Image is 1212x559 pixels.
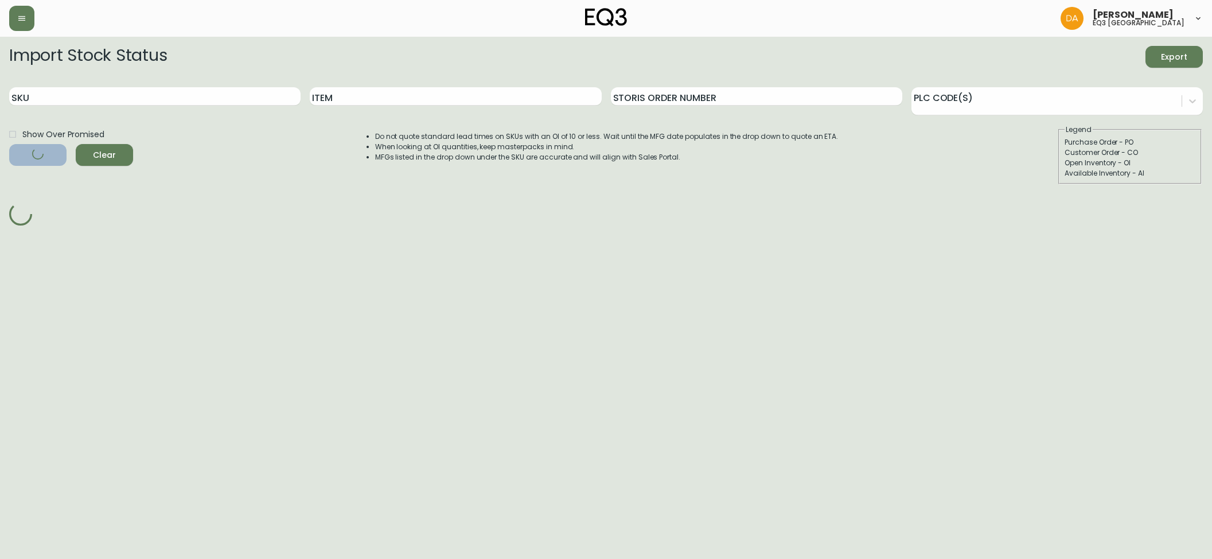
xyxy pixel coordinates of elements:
[1065,125,1093,135] legend: Legend
[375,142,839,152] li: When looking at OI quantities, keep masterpacks in mind.
[1145,46,1203,68] button: Export
[375,152,839,162] li: MFGs listed in the drop down under the SKU are accurate and will align with Sales Portal.
[22,129,104,141] span: Show Over Promised
[85,148,124,162] span: Clear
[1065,168,1195,178] div: Available Inventory - AI
[375,131,839,142] li: Do not quote standard lead times on SKUs with an OI of 10 or less. Wait until the MFG date popula...
[1155,50,1194,64] span: Export
[585,8,628,26] img: logo
[1061,7,1084,30] img: dd1a7e8db21a0ac8adbf82b84ca05374
[1065,137,1195,147] div: Purchase Order - PO
[1065,147,1195,158] div: Customer Order - CO
[1065,158,1195,168] div: Open Inventory - OI
[76,144,133,166] button: Clear
[1093,20,1184,26] h5: eq3 [GEOGRAPHIC_DATA]
[1093,10,1174,20] span: [PERSON_NAME]
[9,46,167,68] h2: Import Stock Status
